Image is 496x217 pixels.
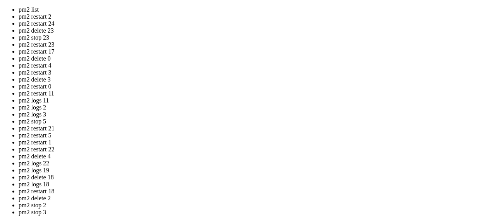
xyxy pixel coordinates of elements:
[19,104,493,111] li: pm2 logs 2
[3,10,396,16] x-row: System information as of [DATE]
[19,27,493,34] li: pm2 delete 23
[19,90,493,97] li: pm2 restart 11
[3,36,396,42] x-row: Memory usage: 61% IPv4 address for ens3: [TECHNICAL_ID]
[3,23,396,29] x-row: System load: 0.21 Processes: 113
[3,61,396,68] x-row: just raised the bar for easy, resilient and secure K8s cluster deployment.
[19,132,493,139] li: pm2 restart 5
[19,34,493,41] li: pm2 stop 23
[3,113,396,120] x-row: To see these additional updates run: apt list --upgradable
[19,97,493,104] li: pm2 logs 11
[19,6,493,13] li: pm2 list
[3,87,396,94] x-row: Expanded Security Maintenance for Applications is not enabled.
[3,127,396,133] x-row: Enable ESM Apps to receive additional future security updates.
[19,160,493,167] li: pm2 logs 22
[3,101,396,107] x-row: 207 updates can be applied immediately.
[79,159,82,165] div: (23, 24)
[3,55,396,62] x-row: * Strictly confined Kubernetes makes edge and IoT secure. Learn how MicroK8s
[3,107,396,114] x-row: 113 of these updates are standard security updates.
[19,83,493,90] li: pm2 restart 0
[19,209,493,216] li: pm2 stop 3
[19,62,493,69] li: pm2 restart 4
[19,167,493,174] li: pm2 logs 19
[3,75,396,81] x-row: [URL][DOMAIN_NAME]
[19,188,493,195] li: pm2 restart 18
[19,139,493,146] li: pm2 restart 1
[19,48,493,55] li: pm2 restart 17
[3,159,396,165] x-row: root@bizarresmash:~# pm
[19,20,493,27] li: pm2 restart 24
[3,42,396,49] x-row: Swap usage: 64% IPv6 address for ens3: [TECHNICAL_ID]
[19,181,493,188] li: pm2 logs 18
[19,41,493,48] li: pm2 restart 23
[19,69,493,76] li: pm2 restart 3
[19,125,493,132] li: pm2 restart 21
[19,111,493,118] li: pm2 logs 3
[19,202,493,209] li: pm2 stop 2
[19,76,493,83] li: pm2 delete 3
[19,174,493,181] li: pm2 delete 18
[3,133,396,139] x-row: See [URL][DOMAIN_NAME] or run: sudo pro status
[19,153,493,160] li: pm2 delete 4
[19,13,493,20] li: pm2 restart 2
[19,146,493,153] li: pm2 restart 22
[3,29,396,36] x-row: Usage of /: 40.4% of 29.44GB Users logged in: 1
[19,195,493,202] li: pm2 delete 2
[19,55,493,62] li: pm2 delete 0
[3,153,396,159] x-row: Last login: [DATE] from [TECHNICAL_ID]
[19,118,493,125] li: pm2 stop 5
